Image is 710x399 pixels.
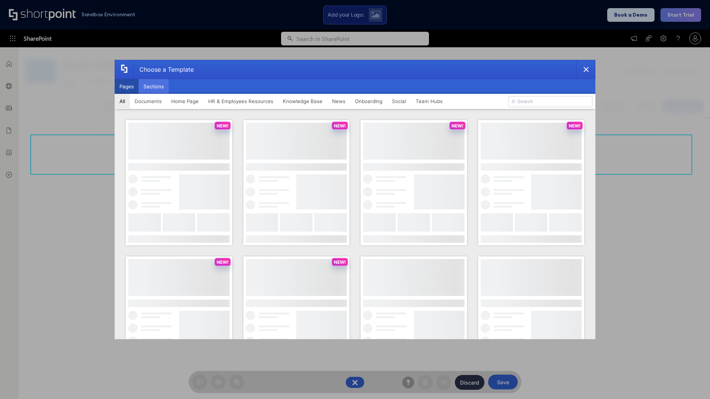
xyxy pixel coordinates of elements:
[387,94,411,109] button: Social
[203,94,278,109] button: HR & Employees Resources
[411,94,447,109] button: Team Hubs
[115,94,130,109] button: All
[334,259,346,265] p: NEW!
[278,94,327,109] button: Knowledge Base
[115,60,595,339] div: template selector
[327,94,350,109] button: News
[166,94,203,109] button: Home Page
[130,94,166,109] button: Documents
[334,123,346,129] p: NEW!
[133,60,194,79] div: Choose a Template
[452,123,463,129] p: NEW!
[217,259,229,265] p: NEW!
[673,364,710,399] iframe: Chat Widget
[115,79,139,94] button: Pages
[508,96,592,107] input: Search
[139,79,169,94] button: Sections
[569,123,581,129] p: NEW!
[217,123,229,129] p: NEW!
[350,94,387,109] button: Onboarding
